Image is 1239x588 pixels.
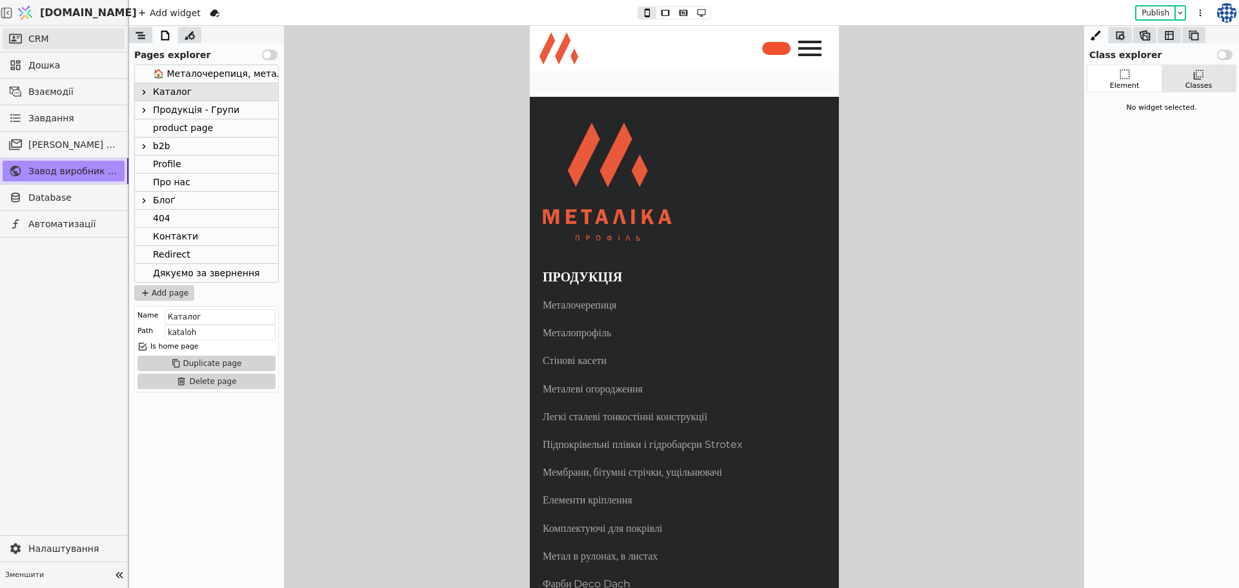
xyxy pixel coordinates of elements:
div: Pages explorer [129,43,284,62]
div: Classes [1185,81,1212,92]
span: Взаємодії [28,85,118,99]
div: Каталог [153,83,192,101]
div: Redirect [153,246,190,263]
div: 🏠 Металочерепиця, металопрофіль, металеві огорожі, стнові касети [135,65,278,83]
div: ПРОДУКЦІЯ [13,237,296,265]
div: product page [153,119,213,137]
img: 1673587103338-metalika-logo.svg [10,6,48,39]
a: [DOMAIN_NAME] [13,1,129,25]
a: Комплектуючі для покрівлі [13,489,296,516]
div: Name [137,309,158,322]
a: [PERSON_NAME] розсилки [3,134,125,155]
a: Завод виробник металочерепиці - B2B платформа [3,161,125,181]
div: product page [135,119,278,137]
div: Блоґ [153,192,175,209]
div: Profile [135,156,278,174]
button: Add page [134,285,194,301]
span: Database [28,191,118,205]
a: Дошка [3,55,125,76]
div: Каталог [135,83,278,101]
div: 404 [153,210,170,227]
div: Profile [153,156,181,173]
div: 404 [135,210,278,228]
div: No widget selected. [1087,97,1236,119]
a: Завдання [3,108,125,128]
a: Стінові касети [13,321,296,349]
img: 1676555559031-logo-metalika.svg [13,97,142,215]
a: CRM [3,28,125,49]
span: Зменшити [5,570,110,581]
span: [PERSON_NAME] розсилки [28,138,118,152]
div: Продукція - Групи [135,101,278,119]
div: b2b [153,137,170,155]
div: Контакти [135,228,278,246]
span: Завдання [28,112,74,125]
div: 🏠 Металочерепиця, металопрофіль, металеві огорожі, стнові касети [153,65,486,83]
div: Контакти [153,228,198,245]
img: 5d55de1bc932146b6352ddcfa8597002 [1217,3,1236,23]
a: Мембрани, бітумні стрічки, ущільнювачі [13,432,296,460]
div: Продукція - Групи [153,101,239,119]
div: Про нас [135,174,278,192]
a: Металеві огородження [13,349,296,377]
div: Add widget [134,5,205,21]
img: Logo [15,1,35,25]
div: Is home page [150,340,199,353]
a: Підпокрівельні плівки і гідробарєри Strotex [13,405,296,432]
a: Налаштування [3,538,125,559]
a: Елементи кріплення [13,460,296,488]
a: Металопрофіль [13,293,296,321]
a: Легкі сталеві тонкостінні конструкції [13,377,296,405]
a: Металочерепиця [13,265,296,293]
img: 1621941836058-ham-menu-grey.svg [268,15,292,30]
span: Завод виробник металочерепиці - B2B платформа [28,165,118,178]
button: Duplicate page [137,356,276,371]
span: Дошка [28,59,118,72]
div: Class explorer [1084,43,1239,62]
a: Фарби Deco Dach [13,544,296,572]
div: Path [137,325,153,338]
span: Автоматизації [28,218,118,231]
span: Налаштування [28,542,118,556]
div: Дякуємо за звернення [153,264,260,282]
div: Про нас [153,174,190,191]
span: CRM [28,32,49,46]
a: Автоматизації [3,214,125,234]
span: [DOMAIN_NAME] [40,5,137,21]
button: Publish [1136,6,1174,19]
div: Блоґ [135,192,278,210]
a: Взаємодії [3,81,125,102]
div: Redirect [135,246,278,264]
div: b2b [135,137,278,156]
button: Delete page [137,374,276,389]
a: Метал в рулонах, в листах [13,516,296,544]
div: Element [1110,81,1140,92]
a: Database [3,187,125,208]
div: Дякуємо за звернення [135,264,278,282]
